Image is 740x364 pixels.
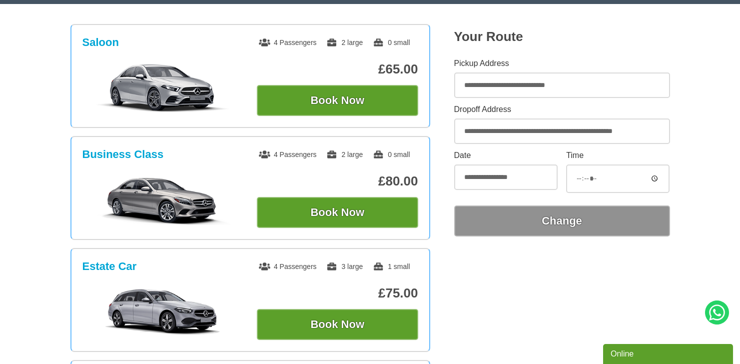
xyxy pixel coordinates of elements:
[259,150,317,158] span: 4 Passengers
[87,63,238,113] img: Saloon
[82,148,164,161] h3: Business Class
[257,85,418,116] button: Book Now
[326,38,363,46] span: 2 large
[454,151,558,159] label: Date
[373,262,410,270] span: 1 small
[326,262,363,270] span: 3 large
[326,150,363,158] span: 2 large
[82,36,119,49] h3: Saloon
[259,38,317,46] span: 4 Passengers
[454,105,670,113] label: Dropoff Address
[259,262,317,270] span: 4 Passengers
[454,59,670,67] label: Pickup Address
[82,260,137,273] h3: Estate Car
[454,205,670,236] button: Change
[257,173,418,189] p: £80.00
[257,197,418,228] button: Book Now
[87,287,238,337] img: Estate Car
[373,150,410,158] span: 0 small
[454,29,670,44] h2: Your Route
[603,342,735,364] iframe: chat widget
[257,309,418,340] button: Book Now
[566,151,670,159] label: Time
[257,285,418,301] p: £75.00
[87,175,238,225] img: Business Class
[257,61,418,77] p: £65.00
[373,38,410,46] span: 0 small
